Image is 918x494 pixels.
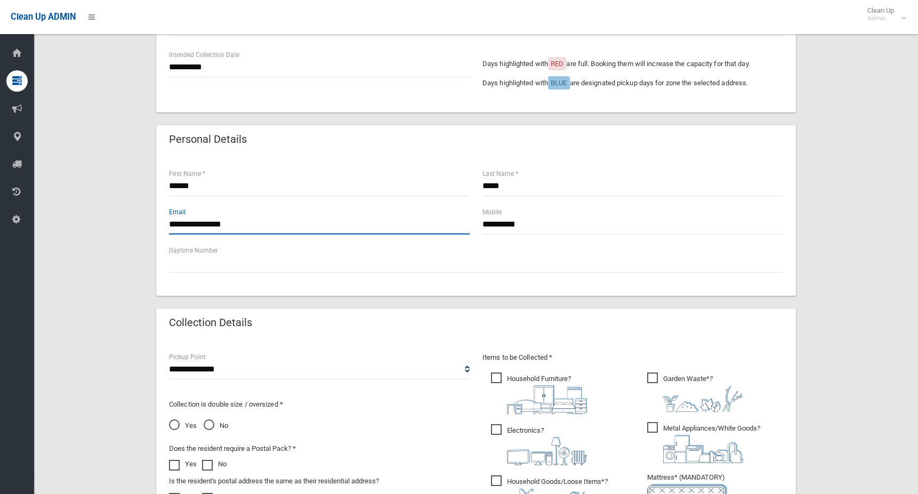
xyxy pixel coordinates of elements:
[169,458,197,471] label: Yes
[491,372,587,414] span: Household Furniture
[169,398,470,411] p: Collection is double size / oversized *
[204,419,228,432] span: No
[507,375,587,414] i: ?
[156,129,260,150] header: Personal Details
[507,385,587,414] img: aa9efdbe659d29b613fca23ba79d85cb.png
[482,77,783,90] p: Days highlighted with are designated pickup days for zone the selected address.
[663,385,743,412] img: 4fd8a5c772b2c999c83690221e5242e0.png
[482,351,783,364] p: Items to be Collected *
[663,375,743,412] i: ?
[507,437,587,465] img: 394712a680b73dbc3d2a6a3a7ffe5a07.png
[507,426,587,465] i: ?
[156,312,265,333] header: Collection Details
[169,442,296,455] label: Does the resident require a Postal Pack? *
[663,424,760,463] i: ?
[202,458,227,471] label: No
[169,419,197,432] span: Yes
[169,475,379,488] label: Is the resident's postal address the same as their residential address?
[551,79,567,87] span: BLUE
[491,424,587,465] span: Electronics
[867,14,894,22] small: Admin
[647,372,743,412] span: Garden Waste*
[482,58,783,70] p: Days highlighted with are full. Booking them will increase the capacity for that day.
[11,12,76,22] span: Clean Up ADMIN
[647,422,760,463] span: Metal Appliances/White Goods
[862,6,905,22] span: Clean Up
[551,60,563,68] span: RED
[663,435,743,463] img: 36c1b0289cb1767239cdd3de9e694f19.png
